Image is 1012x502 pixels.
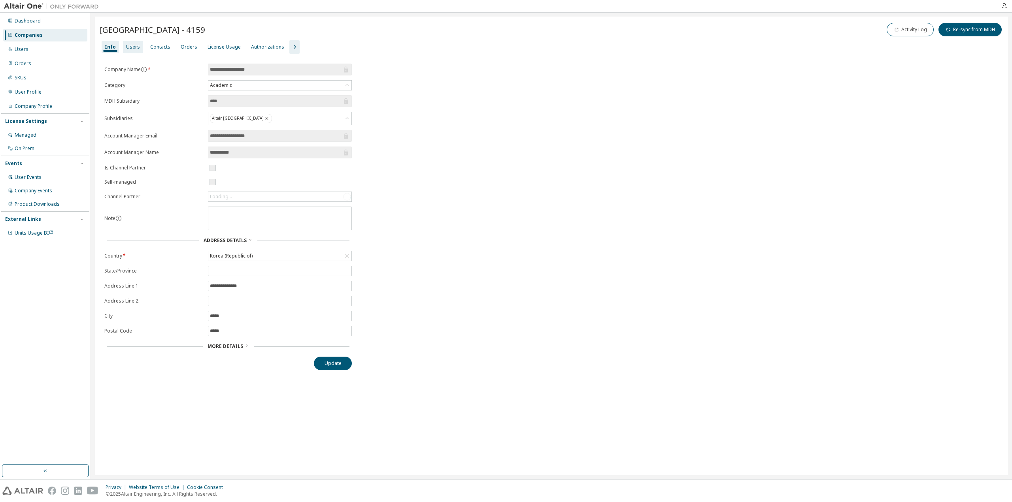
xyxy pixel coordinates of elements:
[104,98,203,104] label: MDH Subsidary
[106,491,228,497] p: © 2025 Altair Engineering, Inc. All Rights Reserved.
[15,89,42,95] div: User Profile
[129,484,187,491] div: Website Terms of Use
[938,23,1002,36] button: Re-sync from MDH
[104,328,203,334] label: Postal Code
[15,75,26,81] div: SKUs
[104,215,115,222] label: Note
[4,2,103,10] img: Altair One
[61,487,69,495] img: instagram.svg
[210,194,232,200] div: Loading...
[15,174,42,180] div: User Events
[104,194,203,200] label: Channel Partner
[209,252,254,260] div: Korea (Republic of)
[15,103,52,109] div: Company Profile
[209,81,233,90] div: Academic
[15,145,34,152] div: On Prem
[2,487,43,495] img: altair_logo.svg
[104,313,203,319] label: City
[104,268,203,274] label: State/Province
[314,357,352,370] button: Update
[15,60,31,67] div: Orders
[87,487,98,495] img: youtube.svg
[104,115,203,122] label: Subsidiaries
[210,114,272,123] div: Altair [GEOGRAPHIC_DATA]
[15,46,28,53] div: Users
[104,253,203,259] label: Country
[15,188,52,194] div: Company Events
[15,18,41,24] div: Dashboard
[204,237,247,244] span: Address Details
[104,149,203,156] label: Account Manager Name
[187,484,228,491] div: Cookie Consent
[115,215,122,222] button: information
[105,44,116,50] div: Info
[48,487,56,495] img: facebook.svg
[141,66,147,73] button: information
[74,487,82,495] img: linkedin.svg
[15,32,43,38] div: Companies
[104,133,203,139] label: Account Manager Email
[5,118,47,124] div: License Settings
[104,165,203,171] label: Is Channel Partner
[208,251,351,261] div: Korea (Republic of)
[208,343,243,350] span: More Details
[126,44,140,50] div: Users
[5,160,22,167] div: Events
[887,23,934,36] button: Activity Log
[208,81,351,90] div: Academic
[15,132,36,138] div: Managed
[5,216,41,222] div: External Links
[208,44,241,50] div: License Usage
[104,283,203,289] label: Address Line 1
[15,229,53,236] span: Units Usage BI
[106,484,129,491] div: Privacy
[150,44,170,50] div: Contacts
[181,44,197,50] div: Orders
[104,179,203,185] label: Self-managed
[208,192,351,201] div: Loading...
[104,66,203,73] label: Company Name
[100,24,205,35] span: [GEOGRAPHIC_DATA] - 4159
[104,298,203,304] label: Address Line 2
[208,112,351,125] div: Altair [GEOGRAPHIC_DATA]
[251,44,284,50] div: Authorizations
[104,82,203,88] label: Category
[15,201,60,207] div: Product Downloads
